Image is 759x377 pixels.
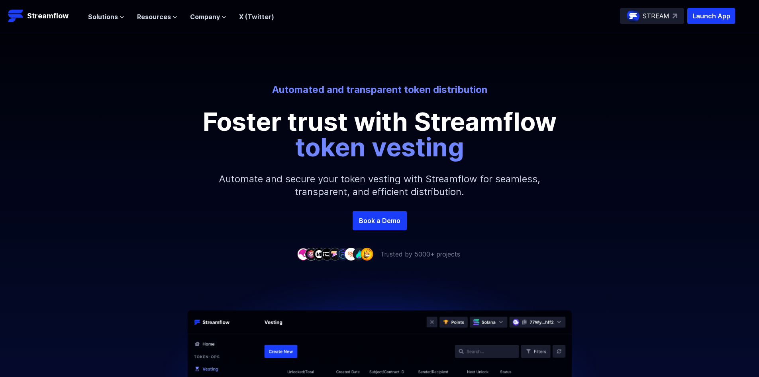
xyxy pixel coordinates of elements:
[329,248,341,260] img: company-5
[159,83,600,96] p: Automated and transparent token distribution
[190,12,226,22] button: Company
[295,132,464,162] span: token vesting
[208,160,551,211] p: Automate and secure your token vesting with Streamflow for seamless, transparent, and efficient d...
[8,8,24,24] img: Streamflow Logo
[345,248,357,260] img: company-7
[200,109,559,160] p: Foster trust with Streamflow
[337,248,349,260] img: company-6
[305,248,318,260] img: company-2
[673,14,677,18] img: top-right-arrow.svg
[88,12,118,22] span: Solutions
[361,248,373,260] img: company-9
[190,12,220,22] span: Company
[380,249,460,259] p: Trusted by 5000+ projects
[353,211,407,230] a: Book a Demo
[620,8,684,24] a: STREAM
[88,12,124,22] button: Solutions
[643,11,669,21] p: STREAM
[8,8,80,24] a: Streamflow
[313,248,326,260] img: company-3
[239,13,274,21] a: X (Twitter)
[297,248,310,260] img: company-1
[627,10,639,22] img: streamflow-logo-circle.png
[137,12,177,22] button: Resources
[27,10,69,22] p: Streamflow
[137,12,171,22] span: Resources
[353,248,365,260] img: company-8
[321,248,333,260] img: company-4
[687,8,735,24] button: Launch App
